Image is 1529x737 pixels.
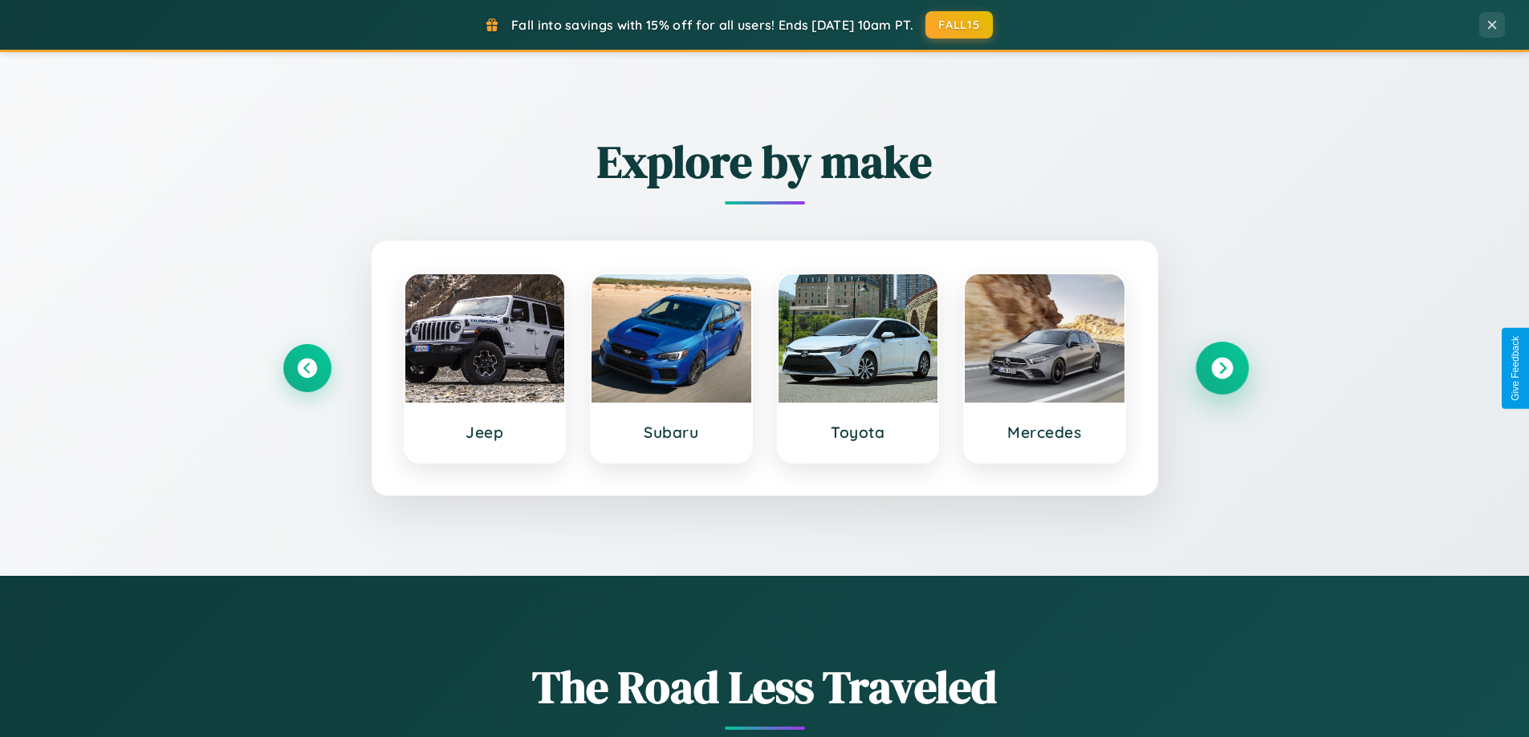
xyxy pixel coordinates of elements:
[283,656,1246,718] h1: The Road Less Traveled
[981,423,1108,442] h3: Mercedes
[1510,336,1521,401] div: Give Feedback
[511,17,913,33] span: Fall into savings with 15% off for all users! Ends [DATE] 10am PT.
[608,423,735,442] h3: Subaru
[421,423,549,442] h3: Jeep
[925,11,993,38] button: FALL15
[283,131,1246,192] h2: Explore by make
[795,423,922,442] h3: Toyota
